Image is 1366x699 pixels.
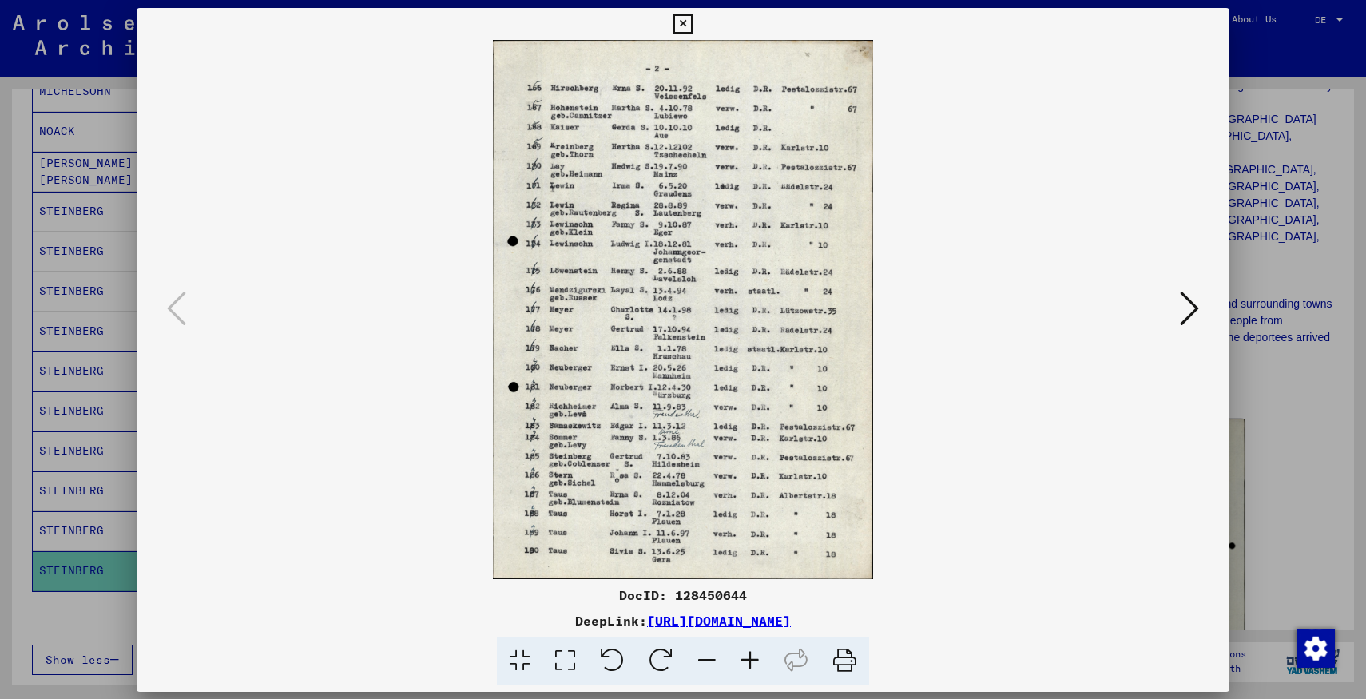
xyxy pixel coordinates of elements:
div: DeepLink: [137,611,1229,630]
img: 001.jpg [191,40,1175,579]
div: DocID: 128450644 [137,586,1229,605]
a: [URL][DOMAIN_NAME] [647,613,791,629]
img: Change consent [1297,629,1335,668]
div: Change consent [1296,629,1334,667]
